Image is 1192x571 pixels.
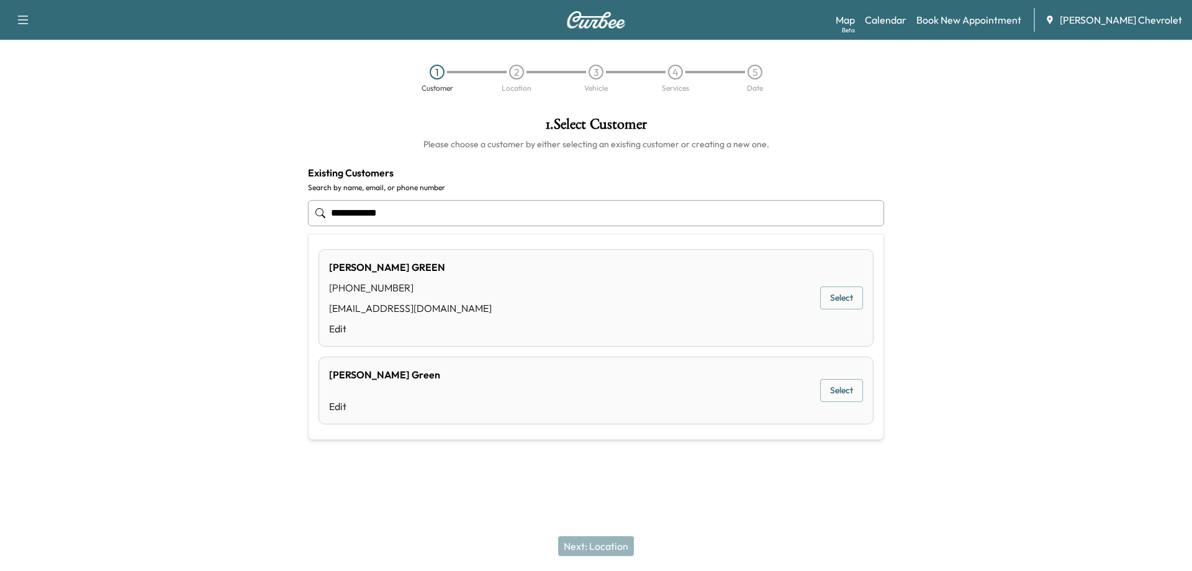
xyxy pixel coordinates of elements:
div: 3 [589,65,603,80]
h1: 1 . Select Customer [308,117,884,138]
div: [PHONE_NUMBER] [329,280,492,295]
h6: Please choose a customer by either selecting an existing customer or creating a new one. [308,138,884,150]
span: [PERSON_NAME] Chevrolet [1060,12,1182,27]
a: Edit [329,399,440,414]
div: [PERSON_NAME] Green [329,367,440,382]
a: MapBeta [836,12,855,27]
a: Edit [329,321,492,336]
div: [PERSON_NAME] GREEN [329,260,492,275]
div: Date [747,85,763,92]
a: Calendar [865,12,906,27]
div: 1 [430,65,445,80]
button: Select [820,286,863,309]
label: Search by name, email, or phone number [308,183,884,193]
div: Customer [422,85,453,92]
div: 5 [747,65,762,80]
div: 4 [668,65,683,80]
img: Curbee Logo [566,11,626,29]
h4: Existing Customers [308,165,884,180]
div: Beta [842,25,855,35]
div: Services [662,85,689,92]
button: Select [820,379,863,402]
div: [EMAIL_ADDRESS][DOMAIN_NAME] [329,301,492,316]
a: Book New Appointment [916,12,1021,27]
div: Vehicle [584,85,608,92]
div: Location [502,85,531,92]
div: 2 [509,65,524,80]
